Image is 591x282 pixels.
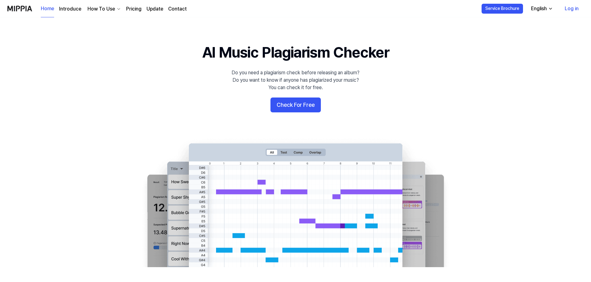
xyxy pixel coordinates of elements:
[232,69,359,91] div: Do you need a plagiarism check before releasing an album? Do you want to know if anyone has plagi...
[126,5,142,13] a: Pricing
[202,42,389,63] h1: AI Music Plagiarism Checker
[530,5,548,12] div: English
[41,0,54,17] a: Home
[59,5,81,13] a: Introduce
[270,98,321,112] button: Check For Free
[147,5,163,13] a: Update
[168,5,187,13] a: Contact
[526,2,557,15] button: English
[86,5,121,13] button: How To Use
[482,4,523,14] button: Service Brochure
[135,137,456,267] img: main Image
[86,5,116,13] div: How To Use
